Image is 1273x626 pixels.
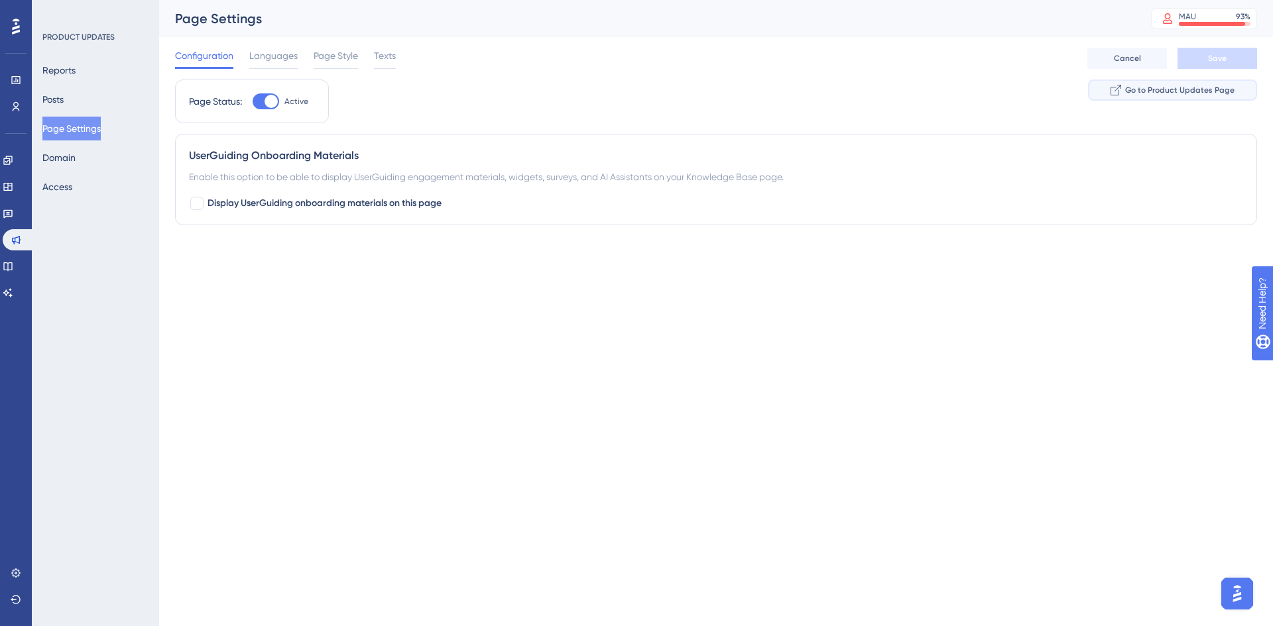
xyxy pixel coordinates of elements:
button: Access [42,175,72,199]
button: Go to Product Updates Page [1088,79,1257,101]
div: Page Settings [175,9,1118,28]
span: Save [1208,53,1227,64]
button: Cancel [1087,48,1167,69]
span: Page Style [314,48,358,64]
div: MAU [1179,11,1196,22]
button: Save [1178,48,1257,69]
div: UserGuiding Onboarding Materials [189,148,1243,164]
div: Page Status: [189,93,242,109]
div: 93 % [1236,11,1250,22]
div: PRODUCT UPDATES [42,32,115,42]
span: Display UserGuiding onboarding materials on this page [208,195,442,211]
iframe: UserGuiding AI Assistant Launcher [1217,574,1257,613]
span: Texts [374,48,396,64]
button: Posts [42,87,64,111]
div: Enable this option to be able to display UserGuiding engagement materials, widgets, surveys, and ... [189,169,1243,185]
span: Active [284,96,308,107]
span: Need Help? [31,3,83,19]
span: Cancel [1114,53,1141,64]
span: Configuration [175,48,233,64]
span: Go to Product Updates Page [1125,85,1235,95]
button: Reports [42,58,76,82]
button: Domain [42,146,76,170]
span: Languages [249,48,298,64]
button: Page Settings [42,117,101,140]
